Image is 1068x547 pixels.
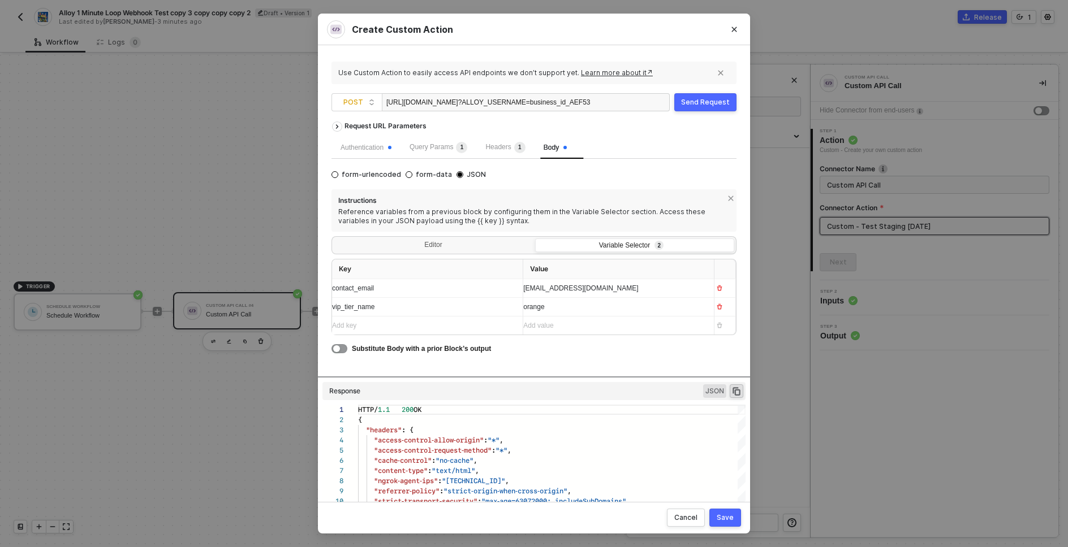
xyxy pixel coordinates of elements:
[339,116,432,136] div: Request URL Parameters
[523,303,544,311] span: orange
[514,142,526,153] sup: 1
[327,20,741,38] div: Create Custom Action
[727,195,737,202] span: icon-close
[322,445,343,455] div: 5
[544,144,567,151] span: Body
[322,476,343,486] div: 8
[717,513,734,522] div: Save
[674,93,737,111] button: Send Request
[322,496,343,506] div: 10
[332,259,523,279] th: Key
[507,445,511,455] span: ,
[581,68,653,77] a: Learn more about it↗
[442,475,505,486] span: "[TECHNICAL_ID]"
[505,475,509,486] span: ,
[436,455,473,466] span: "no-cache"
[458,98,667,106] span: ?ALLOY_USERNAME=business_id_AEF53F2F012FE7F030A5CD31
[338,207,730,225] div: Reference variables from a previous block by configuring them in the Variable Selector section. A...
[523,284,638,292] span: [EMAIL_ADDRESS][DOMAIN_NAME]
[681,98,730,107] div: Send Request
[358,405,359,415] textarea: Editor content;Press Alt+F1 for Accessibility Options.
[332,284,374,292] span: contact_email
[477,496,481,506] span: :
[473,455,477,466] span: ,
[358,404,378,415] span: HTTP/
[378,404,390,415] span: 1.1
[374,445,492,455] span: "access-control-request-method"
[322,405,343,415] div: 1
[410,143,467,151] span: Query Params
[709,509,741,527] button: Save
[343,94,375,111] span: POST
[412,170,452,179] span: form-data
[657,242,661,249] span: 2
[330,24,342,35] img: integration-icon
[402,404,414,415] span: 200
[338,196,723,207] span: Instructions
[460,144,464,150] span: 1
[374,475,438,486] span: "ngrok-agent-ips"
[402,424,414,435] span: : {
[338,170,401,179] span: form-urlencoded
[334,238,533,254] div: Editor
[374,496,477,506] span: "strict-transport-security"
[481,496,626,506] span: "max-age=63072000; includeSubDomains"
[386,94,590,112] div: [URL][DOMAIN_NAME]
[518,144,522,150] span: 1
[374,455,432,466] span: "cache-control"
[322,455,343,466] div: 6
[542,241,725,250] div: Variable Selector
[475,465,479,476] span: ,
[703,384,726,398] span: JSON
[322,415,343,425] div: 2
[322,466,343,476] div: 7
[463,170,486,179] span: JSON
[358,414,362,425] span: {
[674,513,697,522] div: Cancel
[374,435,484,445] span: "access-control-allow-origin"
[338,68,712,77] div: Use Custom Action to easily access API endpoints we don’t support yet.
[667,509,705,527] button: Cancel
[567,485,571,496] span: ,
[485,143,525,151] span: Headers
[492,445,496,455] span: :
[322,425,343,435] div: 3
[499,435,503,445] span: ,
[654,241,664,250] sup: 2
[374,485,440,496] span: "referrer-policy"
[484,435,488,445] span: :
[332,303,374,311] span: vip_tier_name
[731,386,742,396] span: icon-copy-paste
[718,14,750,45] button: Close
[322,486,343,496] div: 9
[428,465,432,476] span: :
[329,387,360,396] div: Response
[443,485,567,496] span: "strict-origin-when-cross-origin"
[333,125,342,129] span: icon-arrow-right
[341,142,391,153] div: Authentication
[322,435,343,445] div: 4
[440,485,443,496] span: :
[717,70,724,76] span: icon-close
[352,345,491,353] span: Substitute Body with a prior Block’s output
[432,455,436,466] span: :
[438,475,442,486] span: :
[456,142,467,153] sup: 1
[626,496,630,506] span: ,
[432,465,475,476] span: "text/html"
[523,259,714,279] th: Value
[366,424,402,435] span: "headers"
[374,465,428,476] span: "content-type"
[414,404,421,415] span: OK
